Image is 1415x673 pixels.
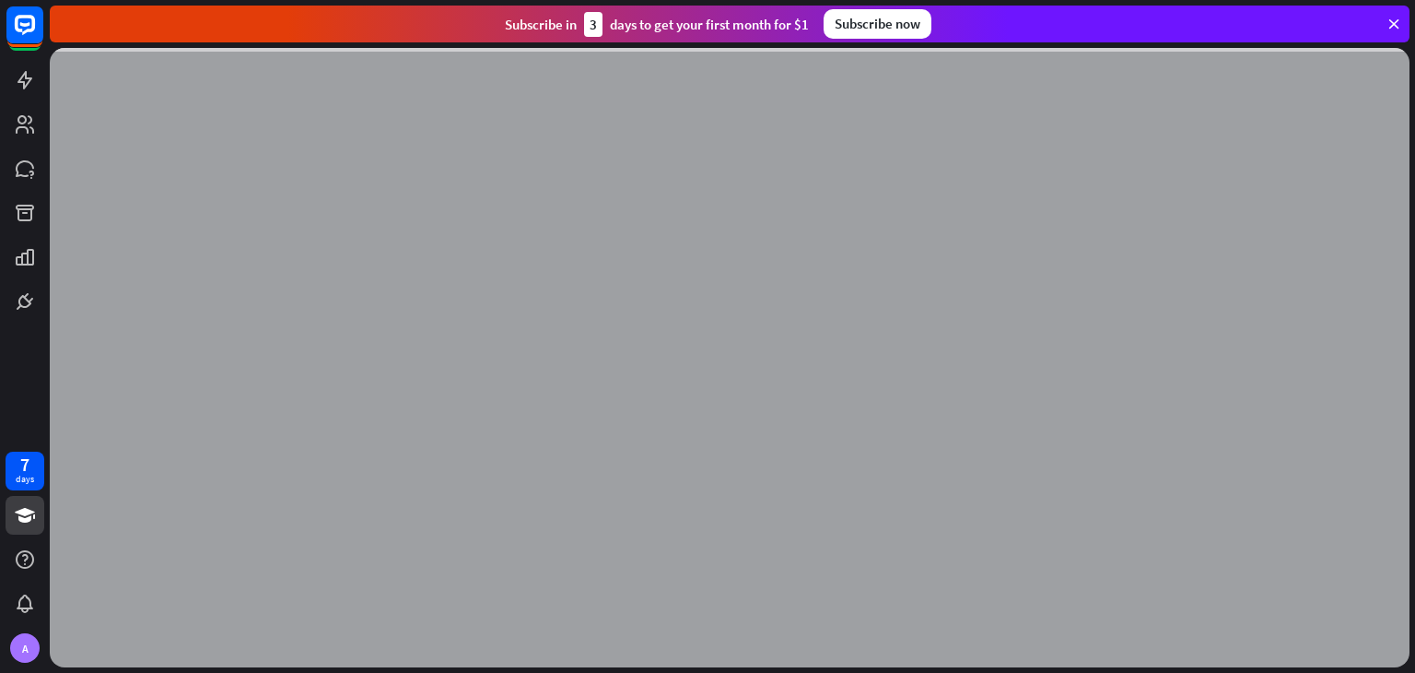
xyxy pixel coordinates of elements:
div: 7 [20,456,29,473]
div: days [16,473,34,486]
div: 3 [584,12,602,37]
a: 7 days [6,452,44,490]
div: Subscribe now [824,9,931,39]
div: Subscribe in days to get your first month for $1 [505,12,809,37]
div: A [10,633,40,663]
